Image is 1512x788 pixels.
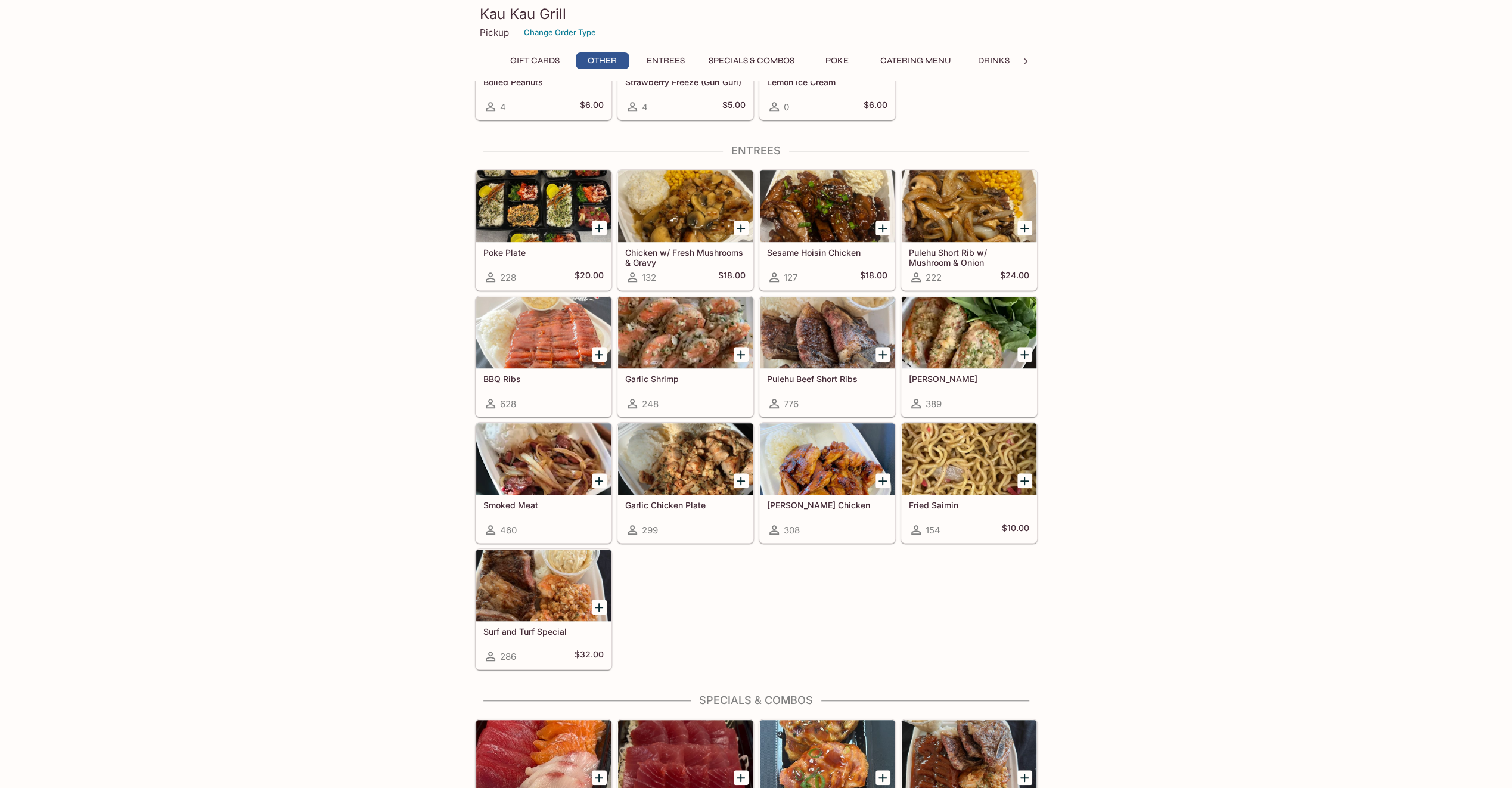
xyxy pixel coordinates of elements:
[575,270,604,284] h5: $20.00
[625,374,746,384] h5: Garlic Shrimp
[875,473,890,488] button: Add Teri Chicken
[784,398,799,409] span: 776
[760,170,895,242] div: Sesame Hoisin Chicken
[734,221,749,235] button: Add Chicken w/ Fresh Mushrooms & Gravy
[500,272,516,283] span: 228
[759,423,895,543] a: [PERSON_NAME] Chicken308
[580,100,604,114] h5: $6.00
[642,398,659,409] span: 248
[476,296,611,417] a: BBQ Ribs628
[476,549,611,669] a: Surf and Turf Special286$32.00
[902,170,1036,242] div: Pulehu Short Rib w/ Mushroom & Onion
[760,423,895,495] div: Teri Chicken
[811,52,864,69] button: Poke
[901,296,1037,417] a: [PERSON_NAME]389
[1017,221,1032,235] button: Add Pulehu Short Rib w/ Mushroom & Onion
[875,221,890,235] button: Add Sesame Hoisin Chicken
[483,374,604,384] h5: BBQ Ribs
[480,5,1033,23] h3: Kau Kau Grill
[860,270,887,284] h5: $18.00
[901,170,1037,290] a: Pulehu Short Rib w/ Mushroom & Onion222$24.00
[618,170,753,242] div: Chicken w/ Fresh Mushrooms & Gravy
[519,23,601,42] button: Change Order Type
[734,770,749,785] button: Add Ahi Sashimi
[767,500,887,510] h5: [PERSON_NAME] Chicken
[476,423,611,495] div: Smoked Meat
[874,52,958,69] button: Catering Menu
[734,347,749,362] button: Add Garlic Shrimp
[592,600,607,615] button: Add Surf and Turf Special
[875,770,890,785] button: Add KKG Mix Inari Bombs (4 pcs)
[926,272,942,283] span: 222
[926,525,940,536] span: 154
[718,270,746,284] h5: $18.00
[909,374,1029,384] h5: [PERSON_NAME]
[902,423,1036,495] div: Fried Saimin
[702,52,801,69] button: Specials & Combos
[480,27,509,38] p: Pickup
[500,101,506,113] span: 4
[909,247,1029,267] h5: Pulehu Short Rib w/ Mushroom & Onion
[576,52,629,69] button: Other
[759,296,895,417] a: Pulehu Beef Short Ribs776
[476,550,611,621] div: Surf and Turf Special
[967,52,1021,69] button: Drinks
[642,525,658,536] span: 299
[784,272,797,283] span: 127
[617,423,753,543] a: Garlic Chicken Plate299
[618,297,753,368] div: Garlic Shrimp
[625,247,746,267] h5: Chicken w/ Fresh Mushrooms & Gravy
[1000,270,1029,284] h5: $24.00
[592,473,607,488] button: Add Smoked Meat
[1017,770,1032,785] button: Add KKG Bento
[475,144,1038,157] h4: Entrees
[639,52,693,69] button: Entrees
[784,101,789,113] span: 0
[504,52,566,69] button: Gift Cards
[722,100,746,114] h5: $5.00
[592,770,607,785] button: Add Sashimi Trio
[784,525,800,536] span: 308
[476,297,611,368] div: BBQ Ribs
[483,77,604,87] h5: Boiled Peanuts
[642,272,656,283] span: 132
[617,296,753,417] a: Garlic Shrimp248
[926,398,942,409] span: 389
[909,500,1029,510] h5: Fried Saimin
[767,247,887,258] h5: Sesame Hoisin Chicken
[592,347,607,362] button: Add BBQ Ribs
[475,694,1038,707] h4: Specials & Combos
[500,525,517,536] span: 460
[625,77,746,87] h5: Strawberry Freeze (Guri Guri)
[575,649,604,663] h5: $32.00
[767,77,887,87] h5: Lemon Ice Cream
[483,626,604,637] h5: Surf and Turf Special
[1017,347,1032,362] button: Add Garlic Ahi
[483,500,604,510] h5: Smoked Meat
[592,221,607,235] button: Add Poke Plate
[767,374,887,384] h5: Pulehu Beef Short Ribs
[642,101,648,113] span: 4
[483,247,604,258] h5: Poke Plate
[476,170,611,290] a: Poke Plate228$20.00
[759,170,895,290] a: Sesame Hoisin Chicken127$18.00
[500,651,516,662] span: 286
[1002,523,1029,537] h5: $10.00
[617,170,753,290] a: Chicken w/ Fresh Mushrooms & Gravy132$18.00
[875,347,890,362] button: Add Pulehu Beef Short Ribs
[476,423,611,543] a: Smoked Meat460
[734,473,749,488] button: Add Garlic Chicken Plate
[625,500,746,510] h5: Garlic Chicken Plate
[902,297,1036,368] div: Garlic Ahi
[760,297,895,368] div: Pulehu Beef Short Ribs
[500,398,516,409] span: 628
[618,423,753,495] div: Garlic Chicken Plate
[901,423,1037,543] a: Fried Saimin154$10.00
[476,170,611,242] div: Poke Plate
[1017,473,1032,488] button: Add Fried Saimin
[864,100,887,114] h5: $6.00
